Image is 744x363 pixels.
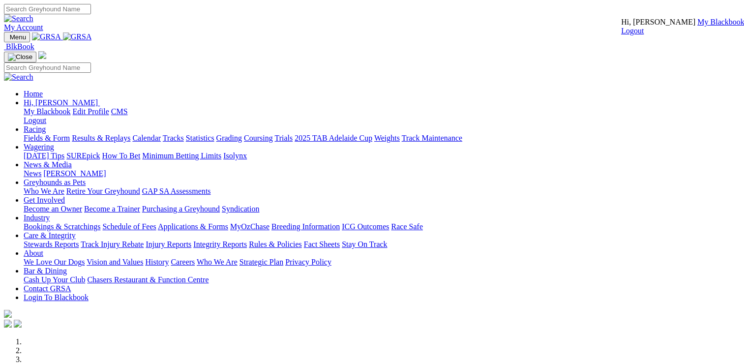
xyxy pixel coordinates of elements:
[24,240,740,249] div: Care & Integrity
[24,222,740,231] div: Industry
[24,107,71,116] a: My Blackbook
[24,213,50,222] a: Industry
[216,134,242,142] a: Grading
[4,52,36,62] button: Toggle navigation
[24,196,65,204] a: Get Involved
[24,222,100,231] a: Bookings & Scratchings
[4,73,33,82] img: Search
[87,258,143,266] a: Vision and Values
[24,258,85,266] a: We Love Our Dogs
[285,258,331,266] a: Privacy Policy
[24,275,85,284] a: Cash Up Your Club
[4,23,43,31] a: My Account
[4,32,30,42] button: Toggle navigation
[621,18,695,26] span: Hi, [PERSON_NAME]
[14,320,22,328] img: twitter.svg
[4,42,34,51] a: BlkBook
[24,205,740,213] div: Get Involved
[230,222,269,231] a: MyOzChase
[197,258,238,266] a: Who We Are
[4,62,91,73] input: Search
[193,240,247,248] a: Integrity Reports
[111,107,128,116] a: CMS
[24,178,86,186] a: Greyhounds as Pets
[32,32,61,41] img: GRSA
[102,222,156,231] a: Schedule of Fees
[24,134,70,142] a: Fields & Form
[24,134,740,143] div: Racing
[249,240,302,248] a: Rules & Policies
[132,134,161,142] a: Calendar
[24,90,43,98] a: Home
[6,42,34,51] span: BlkBook
[24,275,740,284] div: Bar & Dining
[142,151,221,160] a: Minimum Betting Limits
[24,240,79,248] a: Stewards Reports
[4,310,12,318] img: logo-grsa-white.png
[24,169,41,178] a: News
[84,205,140,213] a: Become a Trainer
[24,160,72,169] a: News & Media
[146,240,191,248] a: Injury Reports
[24,98,100,107] a: Hi, [PERSON_NAME]
[4,14,33,23] img: Search
[142,205,220,213] a: Purchasing a Greyhound
[24,187,64,195] a: Who We Are
[24,205,82,213] a: Become an Owner
[158,222,228,231] a: Applications & Forms
[304,240,340,248] a: Fact Sheets
[163,134,184,142] a: Tracks
[342,222,389,231] a: ICG Outcomes
[66,187,140,195] a: Retire Your Greyhound
[24,258,740,267] div: About
[145,258,169,266] a: History
[73,107,109,116] a: Edit Profile
[374,134,400,142] a: Weights
[223,151,247,160] a: Isolynx
[24,107,740,125] div: Hi, [PERSON_NAME]
[24,284,71,293] a: Contact GRSA
[271,222,340,231] a: Breeding Information
[342,240,387,248] a: Stay On Track
[72,134,130,142] a: Results & Replays
[4,320,12,328] img: facebook.svg
[8,53,32,61] img: Close
[24,249,43,257] a: About
[66,151,100,160] a: SUREpick
[142,187,211,195] a: GAP SA Assessments
[402,134,462,142] a: Track Maintenance
[24,187,740,196] div: Greyhounds as Pets
[171,258,195,266] a: Careers
[186,134,214,142] a: Statistics
[274,134,293,142] a: Trials
[244,134,273,142] a: Coursing
[24,98,98,107] span: Hi, [PERSON_NAME]
[24,293,89,302] a: Login To Blackbook
[295,134,372,142] a: 2025 TAB Adelaide Cup
[4,4,91,14] input: Search
[24,231,76,240] a: Care & Integrity
[391,222,422,231] a: Race Safe
[24,169,740,178] div: News & Media
[222,205,259,213] a: Syndication
[10,33,26,41] span: Menu
[63,32,92,41] img: GRSA
[38,51,46,59] img: logo-grsa-white.png
[24,151,740,160] div: Wagering
[43,169,106,178] a: [PERSON_NAME]
[621,27,644,35] a: Logout
[24,125,46,133] a: Racing
[24,151,64,160] a: [DATE] Tips
[102,151,141,160] a: How To Bet
[24,116,46,124] a: Logout
[24,143,54,151] a: Wagering
[87,275,208,284] a: Chasers Restaurant & Function Centre
[24,267,67,275] a: Bar & Dining
[81,240,144,248] a: Track Injury Rebate
[239,258,283,266] a: Strategic Plan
